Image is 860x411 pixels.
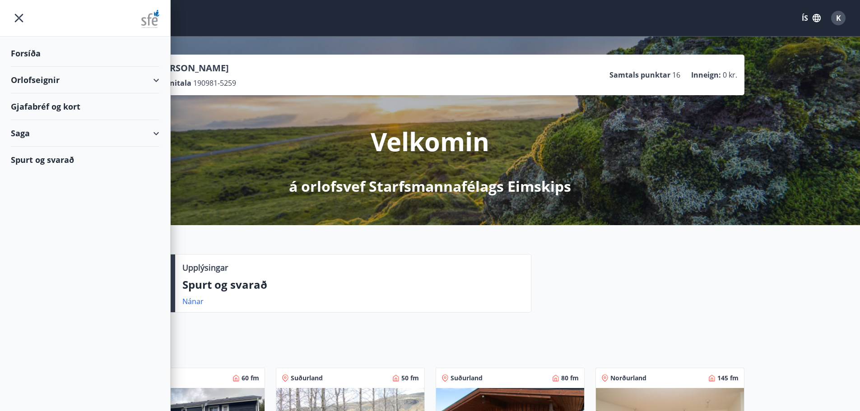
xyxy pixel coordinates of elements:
p: Spurt og svarað [182,277,524,292]
div: Orlofseignir [11,67,159,93]
span: 190981-5259 [193,78,236,88]
button: menu [11,10,27,26]
span: 0 kr. [723,70,737,80]
div: Gjafabréf og kort [11,93,159,120]
div: Saga [11,120,159,147]
span: Suðurland [291,374,323,383]
p: Upplýsingar [182,262,228,273]
img: union_logo [141,10,159,28]
button: ÍS [797,10,826,26]
p: Velkomin [371,124,489,158]
button: K [827,7,849,29]
p: Kennitala [156,78,191,88]
span: 80 fm [561,374,579,383]
span: 50 fm [401,374,419,383]
p: Samtals punktar [609,70,670,80]
p: [PERSON_NAME] [156,62,236,74]
span: 145 fm [717,374,739,383]
p: á orlofsvef Starfsmannafélags Eimskips [289,176,571,196]
span: 16 [672,70,680,80]
span: 60 fm [242,374,259,383]
div: Spurt og svarað [11,147,159,173]
p: Inneign : [691,70,721,80]
span: K [836,13,841,23]
a: Nánar [182,296,204,306]
span: Norðurland [610,374,646,383]
span: Suðurland [451,374,483,383]
div: Forsíða [11,40,159,67]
